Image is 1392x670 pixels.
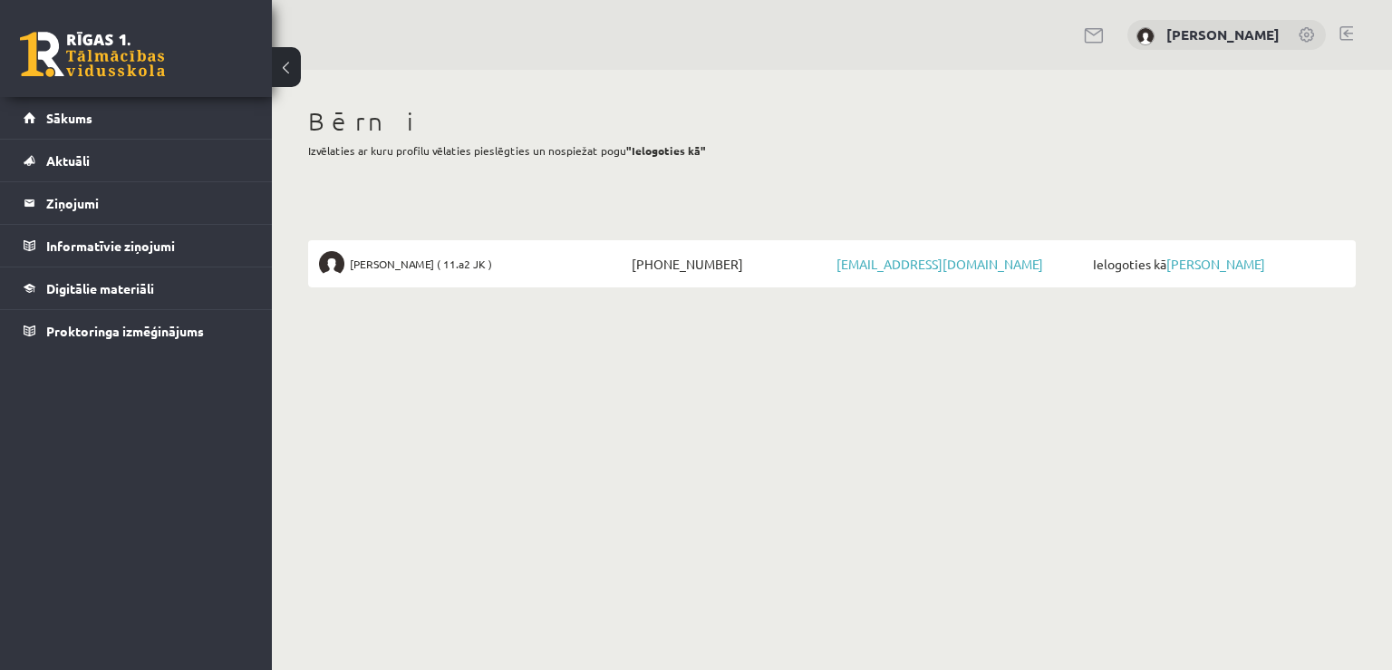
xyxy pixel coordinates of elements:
[46,225,249,267] legend: Informatīvie ziņojumi
[1166,25,1280,44] a: [PERSON_NAME]
[1136,27,1155,45] img: Santa Veselova
[308,142,1356,159] p: Izvēlaties ar kuru profilu vēlaties pieslēgties un nospiežat pogu
[46,323,204,339] span: Proktoringa izmēģinājums
[319,251,344,277] img: Niklāvs Veselovs
[24,140,249,181] a: Aktuāli
[46,182,249,224] legend: Ziņojumi
[46,280,154,296] span: Digitālie materiāli
[24,310,249,352] a: Proktoringa izmēģinājums
[350,251,492,277] span: [PERSON_NAME] ( 11.a2 JK )
[46,152,90,169] span: Aktuāli
[46,110,92,126] span: Sākums
[627,251,832,277] span: [PHONE_NUMBER]
[1166,256,1265,272] a: [PERSON_NAME]
[24,225,249,267] a: Informatīvie ziņojumi
[24,97,249,139] a: Sākums
[626,143,706,158] b: "Ielogoties kā"
[836,256,1043,272] a: [EMAIL_ADDRESS][DOMAIN_NAME]
[24,182,249,224] a: Ziņojumi
[1088,251,1345,277] span: Ielogoties kā
[20,32,165,77] a: Rīgas 1. Tālmācības vidusskola
[308,106,1356,137] h1: Bērni
[24,267,249,309] a: Digitālie materiāli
